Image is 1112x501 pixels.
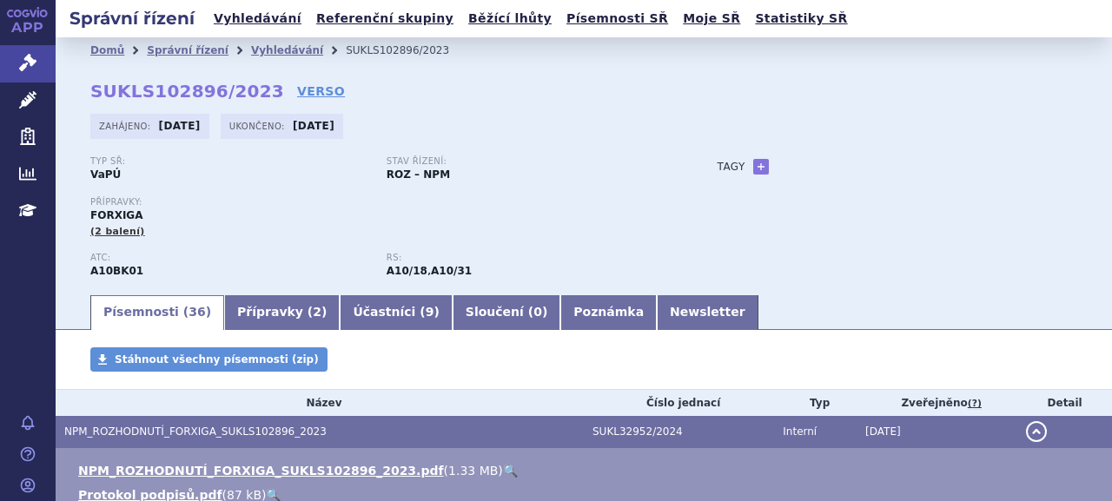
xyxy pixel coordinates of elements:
[90,197,683,208] p: Přípravky:
[968,398,982,410] abbr: (?)
[90,44,124,56] a: Domů
[1026,421,1047,442] button: detail
[678,7,745,30] a: Moje SŘ
[584,390,774,416] th: Číslo jednací
[340,295,452,330] a: Účastníci (9)
[311,7,459,30] a: Referenční skupiny
[64,425,327,438] span: NPM_ROZHODNUTÍ_FORXIGA_SUKLS102896_2023
[346,37,472,63] li: SUKLS102896/2023
[90,209,143,221] span: FORXIGA
[561,7,673,30] a: Písemnosti SŘ
[208,7,307,30] a: Vyhledávání
[750,7,852,30] a: Statistiky SŘ
[387,168,450,181] strong: ROZ – NPM
[147,44,228,56] a: Správní řízení
[90,226,145,237] span: (2 balení)
[90,265,143,277] strong: DAPAGLIFLOZIN
[99,119,154,133] span: Zahájeno:
[503,464,518,478] a: 🔍
[78,462,1095,479] li: ( )
[718,156,745,177] h3: Tagy
[387,253,683,279] div: ,
[774,390,857,416] th: Typ
[56,390,584,416] th: Název
[387,156,665,167] p: Stav řízení:
[560,295,657,330] a: Poznámka
[657,295,758,330] a: Newsletter
[90,295,224,330] a: Písemnosti (36)
[78,464,444,478] a: NPM_ROZHODNUTÍ_FORXIGA_SUKLS102896_2023.pdf
[189,305,205,319] span: 36
[387,265,427,277] strong: empagliflozin, dapagliflozin, kapagliflozin
[159,120,201,132] strong: [DATE]
[313,305,321,319] span: 2
[426,305,434,319] span: 9
[90,168,121,181] strong: VaPÚ
[533,305,542,319] span: 0
[463,7,557,30] a: Běžící lhůty
[448,464,498,478] span: 1.33 MB
[297,82,345,100] a: VERSO
[857,416,1017,448] td: [DATE]
[90,253,369,263] p: ATC:
[857,390,1017,416] th: Zveřejněno
[783,425,817,438] span: Interní
[229,119,288,133] span: Ukončeno:
[753,159,769,175] a: +
[293,120,334,132] strong: [DATE]
[1017,390,1112,416] th: Detail
[224,295,340,330] a: Přípravky (2)
[115,353,319,366] span: Stáhnout všechny písemnosti (zip)
[90,81,284,102] strong: SUKLS102896/2023
[90,156,369,167] p: Typ SŘ:
[584,416,774,448] td: SUKL32952/2024
[453,295,560,330] a: Sloučení (0)
[387,253,665,263] p: RS:
[431,265,472,277] strong: glifloziny pro léčbu srdečního selhání
[90,347,328,372] a: Stáhnout všechny písemnosti (zip)
[251,44,323,56] a: Vyhledávání
[56,6,208,30] h2: Správní řízení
